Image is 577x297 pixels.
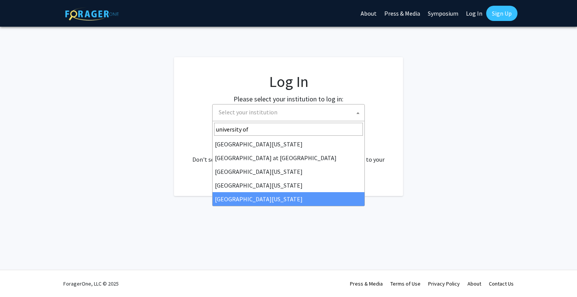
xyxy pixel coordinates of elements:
img: ForagerOne Logo [65,7,119,21]
li: [GEOGRAPHIC_DATA][US_STATE] [213,192,364,206]
a: Terms of Use [390,280,421,287]
label: Please select your institution to log in: [234,94,343,104]
a: About [467,280,481,287]
li: [GEOGRAPHIC_DATA][US_STATE] [213,178,364,192]
div: No account? . Don't see your institution? about bringing ForagerOne to your institution. [189,136,388,173]
a: Contact Us [489,280,514,287]
div: ForagerOne, LLC © 2025 [63,270,119,297]
iframe: Chat [6,263,32,291]
li: [GEOGRAPHIC_DATA][US_STATE] [213,165,364,178]
a: Privacy Policy [428,280,460,287]
h1: Log In [189,72,388,91]
span: Select your institution [219,108,277,116]
span: Select your institution [216,104,364,120]
li: [GEOGRAPHIC_DATA] at [GEOGRAPHIC_DATA] [213,151,364,165]
li: [GEOGRAPHIC_DATA][US_STATE] [213,137,364,151]
span: Select your institution [212,104,365,121]
input: Search [214,123,363,136]
a: Press & Media [350,280,383,287]
a: Sign Up [486,6,517,21]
